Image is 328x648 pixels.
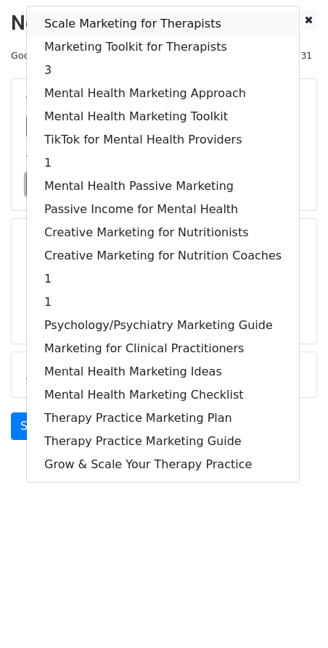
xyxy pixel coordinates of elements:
[27,59,299,82] a: 3
[27,383,299,407] a: Mental Health Marketing Checklist
[27,314,299,337] a: Psychology/Psychiatry Marketing Guide
[27,430,299,453] a: Therapy Practice Marketing Guide
[255,578,328,648] iframe: Chat Widget
[11,11,317,36] h2: New Campaign
[27,360,299,383] a: Mental Health Marketing Ideas
[27,337,299,360] a: Marketing for Clinical Practitioners
[27,82,299,105] a: Mental Health Marketing Approach
[27,198,299,221] a: Passive Income for Mental Health
[27,267,299,291] a: 1
[27,128,299,151] a: TikTok for Mental Health Providers
[27,221,299,244] a: Creative Marketing for Nutritionists
[11,412,59,440] a: Send
[27,36,299,59] a: Marketing Toolkit for Therapists
[11,50,200,61] small: Google Sheet:
[27,12,299,36] a: Scale Marketing for Therapists
[27,244,299,267] a: Creative Marketing for Nutrition Coaches
[27,151,299,175] a: 1
[27,105,299,128] a: Mental Health Marketing Toolkit
[27,407,299,430] a: Therapy Practice Marketing Plan
[27,175,299,198] a: Mental Health Passive Marketing
[27,291,299,314] a: 1
[27,453,299,476] a: Grow & Scale Your Therapy Practice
